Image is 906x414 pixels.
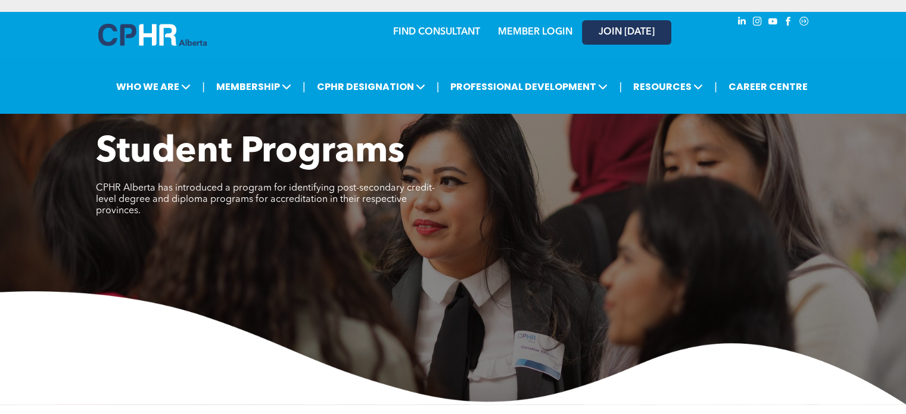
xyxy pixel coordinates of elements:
[447,76,611,98] span: PROFESSIONAL DEVELOPMENT
[599,27,655,38] span: JOIN [DATE]
[582,20,671,45] a: JOIN [DATE]
[202,74,205,99] li: |
[393,27,480,37] a: FIND CONSULTANT
[725,76,811,98] a: CAREER CENTRE
[96,183,435,216] span: CPHR Alberta has introduced a program for identifying post-secondary credit-level degree and dipl...
[313,76,429,98] span: CPHR DESIGNATION
[798,15,811,31] a: Social network
[751,15,764,31] a: instagram
[96,135,404,170] span: Student Programs
[98,24,207,46] img: A blue and white logo for cp alberta
[767,15,780,31] a: youtube
[113,76,194,98] span: WHO WE ARE
[437,74,440,99] li: |
[736,15,749,31] a: linkedin
[714,74,717,99] li: |
[782,15,795,31] a: facebook
[498,27,572,37] a: MEMBER LOGIN
[303,74,306,99] li: |
[630,76,706,98] span: RESOURCES
[213,76,295,98] span: MEMBERSHIP
[619,74,622,99] li: |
